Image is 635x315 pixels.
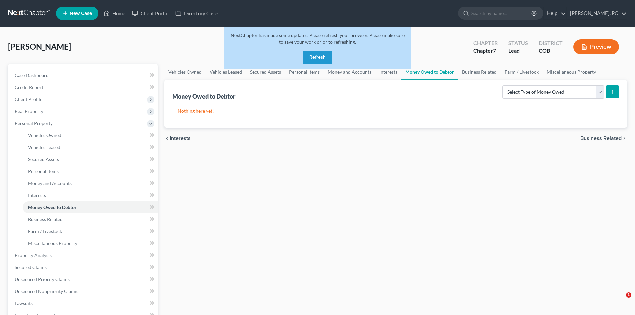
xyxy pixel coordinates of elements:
[458,64,501,80] a: Business Related
[170,136,191,141] span: Interests
[23,165,158,177] a: Personal Items
[544,7,566,19] a: Help
[28,204,77,210] span: Money Owed to Debtor
[172,7,223,19] a: Directory Cases
[28,192,46,198] span: Interests
[129,7,172,19] a: Client Portal
[23,213,158,225] a: Business Related
[539,39,563,47] div: District
[508,39,528,47] div: Status
[567,7,627,19] a: [PERSON_NAME], PC
[23,177,158,189] a: Money and Accounts
[164,136,170,141] i: chevron_left
[15,72,49,78] span: Case Dashboard
[28,144,60,150] span: Vehicles Leased
[28,228,62,234] span: Farm / Livestock
[580,136,627,141] button: Business Related chevron_right
[9,261,158,273] a: Secured Claims
[23,129,158,141] a: Vehicles Owned
[543,64,600,80] a: Miscellaneous Property
[28,240,77,246] span: Miscellaneous Property
[15,120,53,126] span: Personal Property
[23,153,158,165] a: Secured Assets
[612,292,628,308] iframe: Intercom live chat
[23,201,158,213] a: Money Owed to Debtor
[206,64,246,80] a: Vehicles Leased
[622,136,627,141] i: chevron_right
[9,285,158,297] a: Unsecured Nonpriority Claims
[231,32,405,45] span: NextChapter has made some updates. Please refresh your browser. Please make sure to save your wor...
[15,96,42,102] span: Client Profile
[9,81,158,93] a: Credit Report
[9,273,158,285] a: Unsecured Priority Claims
[23,237,158,249] a: Miscellaneous Property
[501,64,543,80] a: Farm / Livestock
[573,39,619,54] button: Preview
[70,11,92,16] span: New Case
[100,7,129,19] a: Home
[23,189,158,201] a: Interests
[401,64,458,80] a: Money Owed to Debtor
[493,47,496,54] span: 7
[626,292,631,298] span: 1
[28,168,59,174] span: Personal Items
[28,156,59,162] span: Secured Assets
[164,136,191,141] button: chevron_left Interests
[23,141,158,153] a: Vehicles Leased
[28,180,72,186] span: Money and Accounts
[23,225,158,237] a: Farm / Livestock
[15,264,47,270] span: Secured Claims
[471,7,532,19] input: Search by name...
[9,249,158,261] a: Property Analysis
[15,108,43,114] span: Real Property
[15,276,70,282] span: Unsecured Priority Claims
[15,300,33,306] span: Lawsuits
[8,42,71,51] span: [PERSON_NAME]
[164,64,206,80] a: Vehicles Owned
[172,92,237,100] div: Money Owed to Debtor
[178,108,614,114] p: Nothing here yet!
[15,288,78,294] span: Unsecured Nonpriority Claims
[473,47,498,55] div: Chapter
[9,297,158,309] a: Lawsuits
[508,47,528,55] div: Lead
[28,132,61,138] span: Vehicles Owned
[303,51,332,64] button: Refresh
[28,216,63,222] span: Business Related
[9,69,158,81] a: Case Dashboard
[539,47,563,55] div: COB
[580,136,622,141] span: Business Related
[15,252,52,258] span: Property Analysis
[15,84,43,90] span: Credit Report
[473,39,498,47] div: Chapter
